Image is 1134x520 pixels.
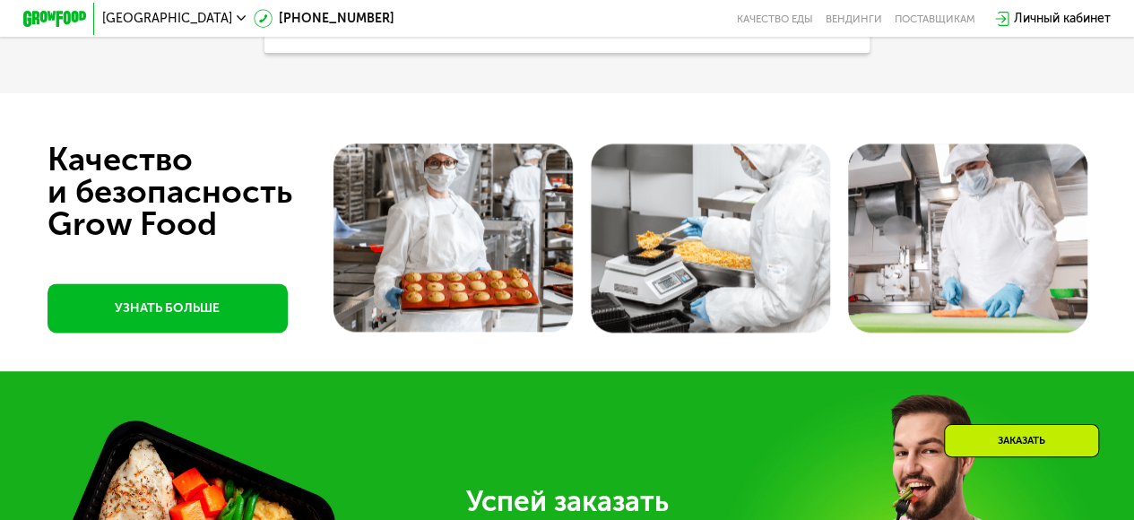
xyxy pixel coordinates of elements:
[48,143,359,240] div: Качество и безопасность Grow Food
[826,13,882,25] a: Вендинги
[895,13,975,25] div: поставщикам
[1014,9,1111,28] div: Личный кабинет
[944,424,1099,457] div: Заказать
[102,13,232,25] span: [GEOGRAPHIC_DATA]
[254,9,394,28] a: [PHONE_NUMBER]
[737,13,813,25] a: Качество еды
[48,283,288,333] a: УЗНАТЬ БОЛЬШЕ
